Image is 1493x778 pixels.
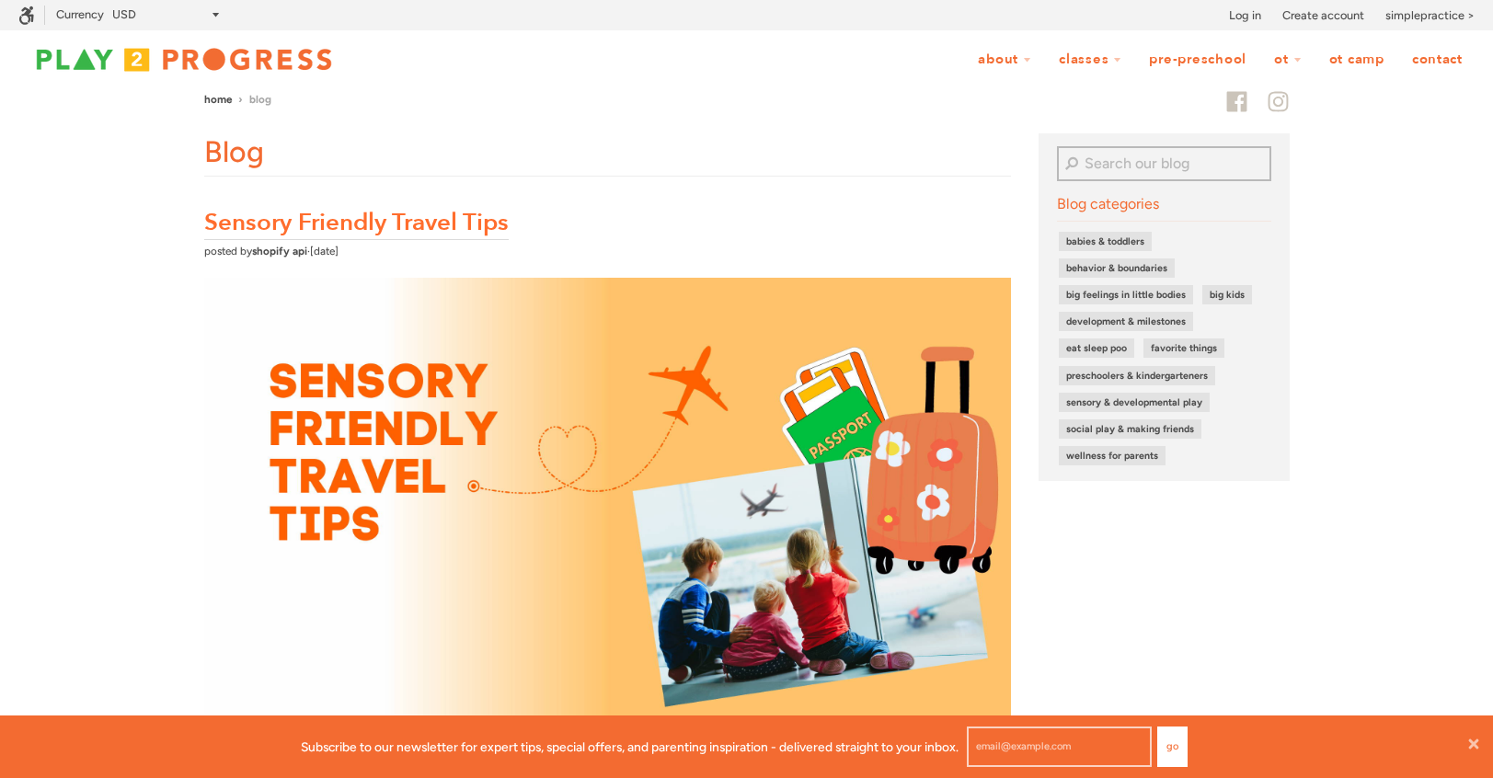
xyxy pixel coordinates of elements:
[310,245,339,257] time: [DATE]
[18,41,350,78] img: Play2Progress logo
[1208,285,1246,304] a: Big kids
[204,243,1012,260] p: Posted by ·
[1064,446,1160,465] a: Wellness for parents
[252,245,307,257] strong: Shopify API
[1149,338,1219,358] a: Favorite things
[967,727,1152,767] input: email@example.com
[204,93,232,106] a: Home
[1385,6,1475,25] a: simplepractice >
[204,132,264,173] h1: Blog
[56,7,104,21] label: Currency
[301,737,959,757] p: Subscribe to our newsletter for expert tips, special offers, and parenting inspiration - delivere...
[1064,312,1188,331] a: Development & milestones
[1064,338,1129,358] a: Eat sleep poo
[1064,258,1169,278] a: Behavior & boundaries
[1064,366,1210,385] a: Preschoolers & kindergarteners
[1400,42,1475,77] a: Contact
[1064,285,1188,304] a: Big feelings in little bodies
[1282,6,1364,25] a: Create account
[204,90,271,109] nav: breadcrumbs
[1057,194,1271,221] h5: Blog categories
[1064,393,1204,412] a: Sensory & developmental play
[204,206,509,240] a: Sensory Friendly Travel Tips
[1064,232,1146,251] a: Babies & toddlers
[1157,727,1188,767] button: Go
[1083,146,1271,181] input: Search our blog
[238,93,243,106] span: ›
[1064,419,1196,439] a: Social play & making friends
[1262,42,1314,77] a: OT
[1229,6,1261,25] a: Log in
[249,93,271,106] span: Blog
[966,42,1043,77] a: About
[1047,42,1133,77] a: Classes
[1317,42,1396,77] a: OT Camp
[1137,42,1258,77] a: Pre-Preschool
